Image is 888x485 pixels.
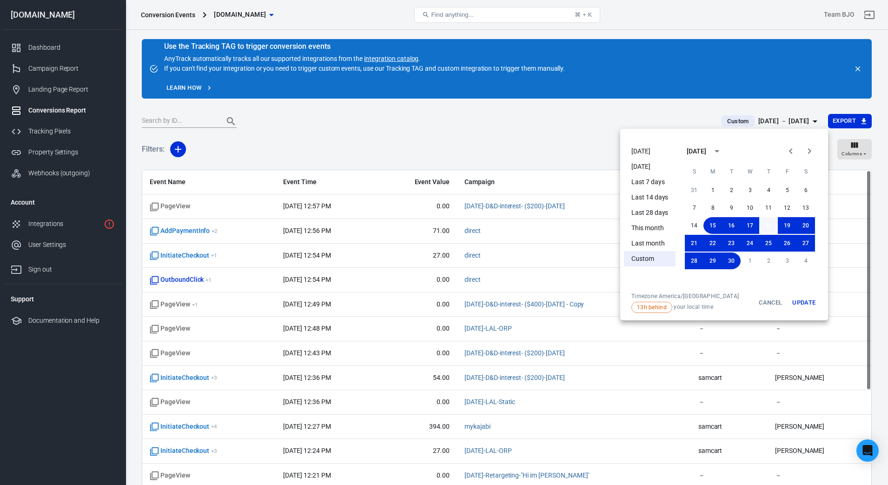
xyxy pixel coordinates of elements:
div: [DATE] [687,146,706,156]
li: Last month [624,236,676,251]
button: 27 [796,235,815,252]
button: 18 [759,217,778,234]
button: 31 [685,182,703,199]
span: your local time [631,302,739,313]
li: Last 28 days [624,205,676,220]
button: 12 [778,199,796,216]
li: Custom [624,251,676,266]
button: Previous month [782,142,800,160]
button: 8 [703,199,722,216]
button: 4 [759,182,778,199]
button: 6 [796,182,815,199]
li: Last 7 days [624,174,676,190]
li: This month [624,220,676,236]
button: Update [789,292,819,313]
button: 5 [778,182,796,199]
button: 17 [741,217,759,234]
div: Open Intercom Messenger [856,439,879,462]
button: 4 [796,252,815,269]
button: 10 [741,199,759,216]
button: 19 [778,217,796,234]
span: Thursday [760,162,777,181]
span: Monday [704,162,721,181]
button: Next month [800,142,819,160]
span: Friday [779,162,795,181]
button: 21 [685,235,703,252]
span: Saturday [797,162,814,181]
button: 9 [722,199,741,216]
button: 2 [759,252,778,269]
button: 20 [796,217,815,234]
span: 13h behind [634,303,670,312]
button: 11 [759,199,778,216]
button: 16 [722,217,741,234]
button: 14 [685,217,703,234]
button: 29 [703,252,722,269]
span: Wednesday [742,162,758,181]
button: 2 [722,182,741,199]
div: Timezone: America/[GEOGRAPHIC_DATA] [631,292,739,300]
button: 22 [703,235,722,252]
button: 3 [741,182,759,199]
button: 25 [759,235,778,252]
button: 28 [685,252,703,269]
li: Last 14 days [624,190,676,205]
span: Sunday [686,162,702,181]
span: Tuesday [723,162,740,181]
button: 7 [685,199,703,216]
button: 30 [722,252,741,269]
button: 23 [722,235,741,252]
button: Cancel [755,292,785,313]
li: [DATE] [624,159,676,174]
button: 13 [796,199,815,216]
button: 1 [741,252,759,269]
button: 24 [741,235,759,252]
button: 26 [778,235,796,252]
li: [DATE] [624,144,676,159]
button: 1 [703,182,722,199]
button: 15 [703,217,722,234]
button: 3 [778,252,796,269]
button: calendar view is open, switch to year view [709,143,725,159]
